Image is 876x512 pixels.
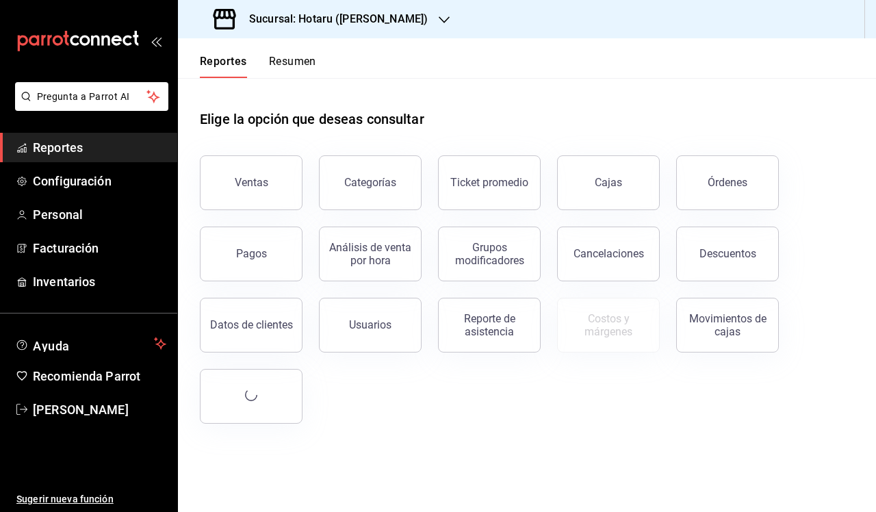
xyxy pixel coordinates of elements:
[200,109,424,129] h1: Elige la opción que deseas consultar
[319,155,422,210] button: Categorías
[685,312,770,338] div: Movimientos de cajas
[595,176,622,189] div: Cajas
[557,298,660,353] button: Contrata inventarios para ver este reporte
[200,298,302,353] button: Datos de clientes
[33,172,166,190] span: Configuración
[319,298,422,353] button: Usuarios
[438,298,541,353] button: Reporte de asistencia
[319,227,422,281] button: Análisis de venta por hora
[557,155,660,210] button: Cajas
[269,55,316,78] button: Resumen
[699,247,756,260] div: Descuentos
[574,247,644,260] div: Cancelaciones
[708,176,747,189] div: Órdenes
[438,155,541,210] button: Ticket promedio
[447,241,532,267] div: Grupos modificadores
[438,227,541,281] button: Grupos modificadores
[33,367,166,385] span: Recomienda Parrot
[557,227,660,281] button: Cancelaciones
[33,335,149,352] span: Ayuda
[16,492,166,507] span: Sugerir nueva función
[33,138,166,157] span: Reportes
[447,312,532,338] div: Reporte de asistencia
[210,318,293,331] div: Datos de clientes
[676,227,779,281] button: Descuentos
[676,298,779,353] button: Movimientos de cajas
[450,176,528,189] div: Ticket promedio
[236,247,267,260] div: Pagos
[200,55,316,78] div: navigation tabs
[37,90,147,104] span: Pregunta a Parrot AI
[15,82,168,111] button: Pregunta a Parrot AI
[235,176,268,189] div: Ventas
[238,11,428,27] h3: Sucursal: Hotaru ([PERSON_NAME])
[200,155,302,210] button: Ventas
[349,318,391,331] div: Usuarios
[33,272,166,291] span: Inventarios
[33,239,166,257] span: Facturación
[566,312,651,338] div: Costos y márgenes
[200,55,247,78] button: Reportes
[200,227,302,281] button: Pagos
[676,155,779,210] button: Órdenes
[33,205,166,224] span: Personal
[33,400,166,419] span: [PERSON_NAME]
[151,36,162,47] button: open_drawer_menu
[344,176,396,189] div: Categorías
[10,99,168,114] a: Pregunta a Parrot AI
[328,241,413,267] div: Análisis de venta por hora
